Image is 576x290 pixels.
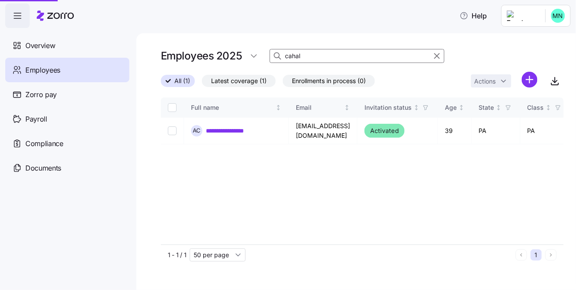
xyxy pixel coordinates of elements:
td: PA [520,118,570,144]
span: Activated [370,126,399,136]
th: AgeNot sorted [438,98,472,118]
span: Latest coverage (1) [211,75,267,87]
input: Select record 1 [168,126,177,135]
img: b0ee0d05d7ad5b312d7e0d752ccfd4ca [551,9,565,23]
td: [EMAIL_ADDRESS][DOMAIN_NAME] [289,118,357,144]
input: Select all records [168,103,177,112]
a: Overview [5,33,129,58]
div: Age [445,103,457,112]
a: Employees [5,58,129,82]
span: Enrollments in process (0) [292,75,366,87]
span: All (1) [174,75,190,87]
img: Employer logo [507,10,538,21]
a: Compliance [5,131,129,156]
svg: add icon [522,72,538,87]
div: Invitation status [364,103,412,112]
div: Not sorted [458,105,465,111]
span: Actions [475,78,496,84]
a: Documents [5,156,129,180]
div: Class [527,103,544,112]
th: ClassNot sorted [520,98,570,118]
input: Search Employees [270,49,444,63]
button: Help [453,7,494,24]
th: StateNot sorted [472,98,520,118]
span: Overview [25,40,55,51]
span: Compliance [25,138,63,149]
div: Email [296,103,343,112]
span: A C [193,128,201,133]
div: Not sorted [275,105,281,111]
span: Zorro pay [25,89,57,100]
span: Payroll [25,114,47,125]
div: Not sorted [413,105,420,111]
th: Invitation statusNot sorted [357,98,438,118]
button: Previous page [516,249,527,261]
div: Full name [191,103,274,112]
td: 39 [438,118,472,144]
span: 1 - 1 / 1 [168,251,186,259]
button: Next page [545,249,557,261]
h1: Employees 2025 [161,49,242,63]
div: State [479,103,494,112]
div: Not sorted [344,105,350,111]
a: Zorro pay [5,82,129,107]
button: Actions [471,74,511,87]
span: Help [460,10,487,21]
div: Not sorted [545,105,552,111]
td: PA [472,118,520,144]
span: Employees [25,65,60,76]
button: 1 [531,249,542,261]
th: Full nameNot sorted [184,98,289,118]
div: Not sorted [496,105,502,111]
span: Documents [25,163,61,174]
a: Payroll [5,107,129,131]
th: EmailNot sorted [289,98,357,118]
